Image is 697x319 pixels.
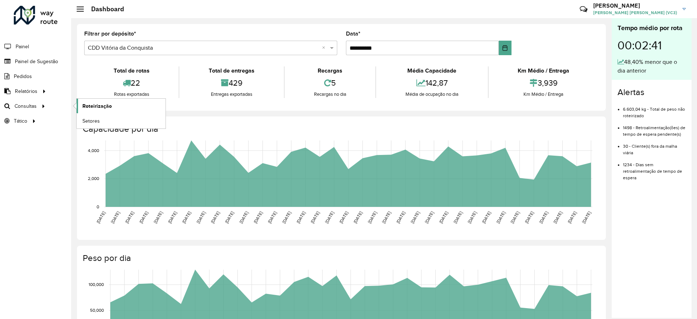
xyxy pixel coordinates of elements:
[210,210,220,224] text: [DATE]
[181,91,282,98] div: Entregas exportadas
[95,210,106,224] text: [DATE]
[83,253,599,263] h4: Peso por dia
[593,9,677,16] span: [PERSON_NAME] [PERSON_NAME] (VC3)
[378,66,486,75] div: Média Capacidade
[481,210,492,224] text: [DATE]
[395,210,406,224] text: [DATE]
[490,66,597,75] div: Km Médio / Entrega
[617,33,686,58] div: 00:02:41
[167,210,178,224] text: [DATE]
[82,102,112,110] span: Roteirização
[322,44,328,52] span: Clear all
[181,75,282,91] div: 429
[224,210,235,224] text: [DATE]
[77,114,166,128] a: Setores
[239,210,249,224] text: [DATE]
[196,210,206,224] text: [DATE]
[77,99,166,113] a: Roteirização
[510,210,520,224] text: [DATE]
[617,58,686,75] div: 48,40% menor que o dia anterior
[82,117,100,125] span: Setores
[153,210,163,224] text: [DATE]
[86,75,177,91] div: 22
[490,75,597,91] div: 3,939
[593,2,677,9] h3: [PERSON_NAME]
[84,5,124,13] h2: Dashboard
[623,119,686,138] li: 1498 - Retroalimentação(ões) de tempo de espera pendente(s)
[623,156,686,181] li: 1234 - Dias sem retroalimentação de tempo de espera
[16,43,29,50] span: Painel
[97,204,99,209] text: 0
[83,124,599,134] h4: Capacidade por dia
[378,75,486,91] div: 142,87
[381,210,392,224] text: [DATE]
[467,210,477,224] text: [DATE]
[88,148,99,153] text: 4,000
[538,210,549,224] text: [DATE]
[286,91,374,98] div: Recargas no dia
[453,210,463,224] text: [DATE]
[310,210,320,224] text: [DATE]
[138,210,149,224] text: [DATE]
[617,23,686,33] div: Tempo médio por rota
[181,66,282,75] div: Total de entregas
[524,210,534,224] text: [DATE]
[15,87,37,95] span: Relatórios
[15,58,58,65] span: Painel de Sugestão
[110,210,121,224] text: [DATE]
[623,101,686,119] li: 6.603,04 kg - Total de peso não roteirizado
[346,29,360,38] label: Data
[553,210,563,224] text: [DATE]
[424,210,435,224] text: [DATE]
[286,75,374,91] div: 5
[84,29,136,38] label: Filtrar por depósito
[438,210,449,224] text: [DATE]
[623,138,686,156] li: 30 - Cliente(s) fora da malha viária
[90,308,104,312] text: 50,000
[88,176,99,181] text: 2,000
[86,91,177,98] div: Rotas exportadas
[286,66,374,75] div: Recargas
[378,91,486,98] div: Média de ocupação no dia
[499,41,511,55] button: Choose Date
[410,210,420,224] text: [DATE]
[295,210,306,224] text: [DATE]
[15,102,37,110] span: Consultas
[490,91,597,98] div: Km Médio / Entrega
[496,210,506,224] text: [DATE]
[124,210,135,224] text: [DATE]
[281,210,292,224] text: [DATE]
[14,73,32,80] span: Pedidos
[581,210,592,224] text: [DATE]
[324,210,335,224] text: [DATE]
[253,210,263,224] text: [DATE]
[567,210,577,224] text: [DATE]
[617,87,686,98] h4: Alertas
[86,66,177,75] div: Total de rotas
[181,210,192,224] text: [DATE]
[367,210,378,224] text: [DATE]
[352,210,363,224] text: [DATE]
[89,282,104,287] text: 100,000
[338,210,349,224] text: [DATE]
[576,1,591,17] a: Contato Rápido
[267,210,277,224] text: [DATE]
[14,117,27,125] span: Tático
